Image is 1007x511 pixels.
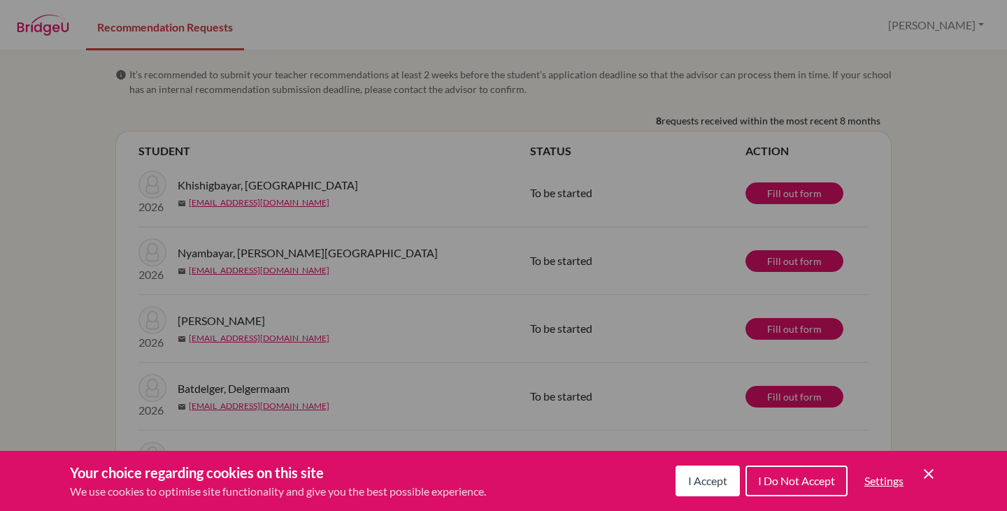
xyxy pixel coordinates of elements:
button: I Do Not Accept [745,466,848,496]
span: I Accept [688,474,727,487]
p: We use cookies to optimise site functionality and give you the best possible experience. [70,483,486,500]
span: Settings [864,474,904,487]
button: Settings [853,467,915,495]
span: I Do Not Accept [758,474,835,487]
button: Save and close [920,466,937,482]
h3: Your choice regarding cookies on this site [70,462,486,483]
button: I Accept [676,466,740,496]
